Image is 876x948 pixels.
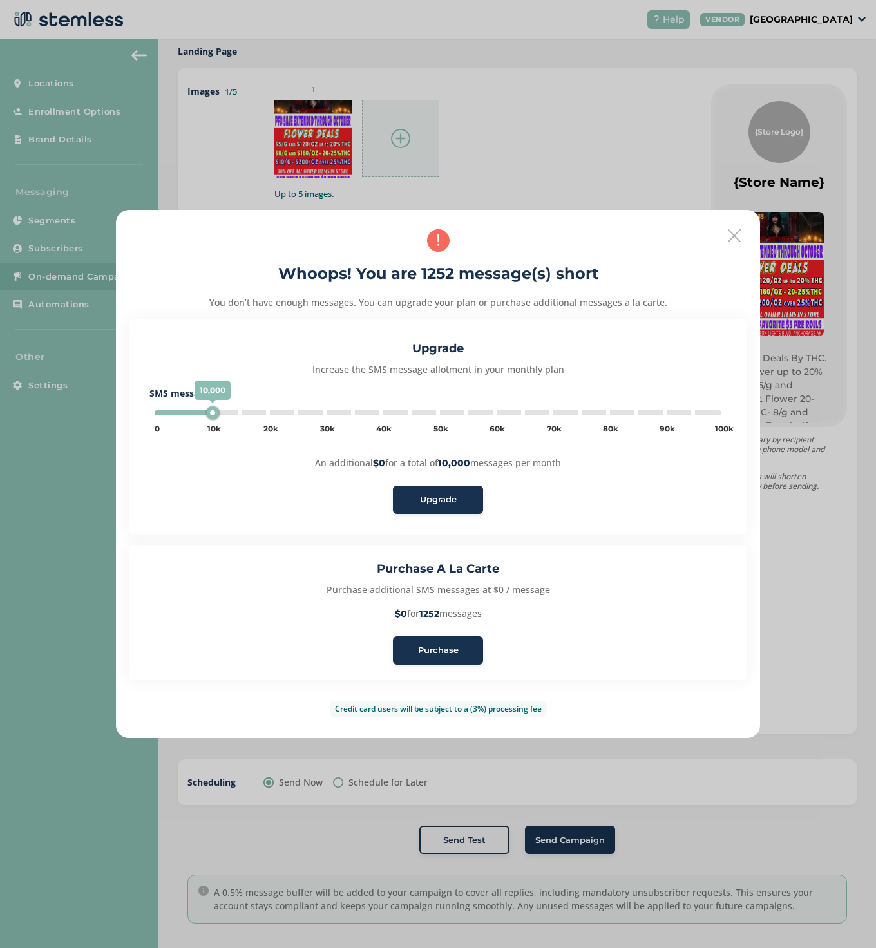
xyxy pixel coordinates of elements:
div: 0 [155,423,160,435]
strong: $0 [395,608,407,620]
button: Upgrade [393,486,483,514]
strong: $0 [373,457,385,469]
strong: 10,000 [438,457,470,469]
p: An additional for a total of messages per month [315,456,561,470]
div: 60k [490,423,505,435]
div: 10k [207,423,221,435]
button: Purchase [393,636,483,665]
h3: Purchase A La Carte [144,560,732,578]
span: 10,000 [195,381,231,400]
label: SMS messages [149,386,727,400]
div: 80k [603,423,618,435]
iframe: Chat Widget [812,886,876,948]
div: 90k [660,423,675,435]
div: 30k [320,423,335,435]
div: 100k [715,423,734,435]
h3: Upgrade [149,340,727,357]
label: Credit card users will be subject to a (3%) processing fee [330,701,547,717]
p: Purchase additional SMS messages at $0 / message [144,583,732,596]
h2: Whoops! You are 1252 message(s) short [278,262,598,285]
p: You don’t have enough messages. You can upgrade your plan or purchase additional messages a la ca... [209,296,667,309]
span: Purchase [418,644,459,657]
div: 70k [547,423,562,435]
p: for messages [144,607,732,621]
div: 40k [376,423,392,435]
p: Increase the SMS message allotment in your monthly plan [149,363,727,376]
span: Upgrade [420,493,457,506]
img: icon-alert-36bd8290.svg [427,229,450,252]
div: 20k [263,423,278,435]
div: 50k [433,423,448,435]
strong: 1252 [419,608,439,620]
